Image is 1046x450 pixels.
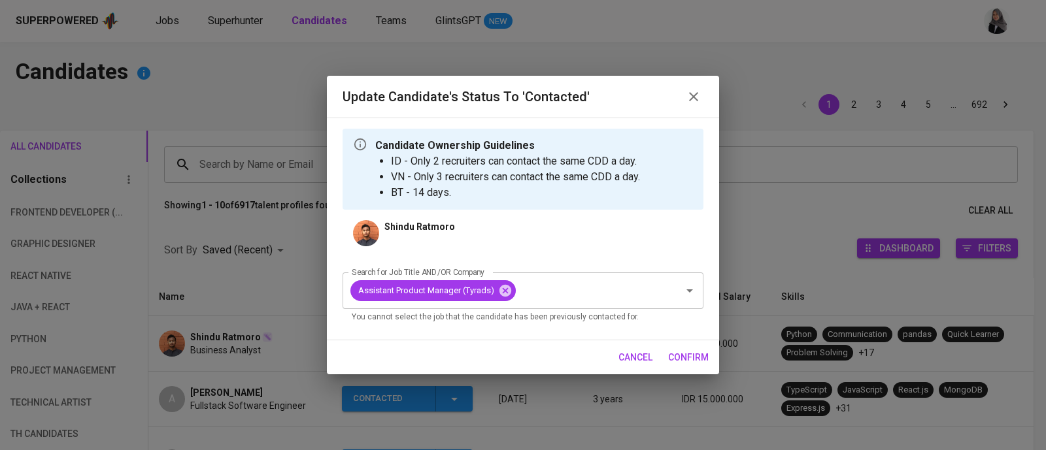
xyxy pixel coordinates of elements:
[391,169,640,185] li: VN - Only 3 recruiters can contact the same CDD a day.
[618,349,652,366] span: cancel
[375,138,640,153] p: Candidate Ownership Guidelines
[681,281,699,300] button: Open
[353,220,379,246] img: c58e7ccd77b592b0f7a43935f7cdcded.jpg
[613,346,658,370] button: cancel
[352,311,694,324] p: You cannot select the job that the candidate has been previously contacted for.
[391,185,640,201] li: BT - 14 days.
[350,280,516,301] div: Assistant Product Manager (Tyrads)
[343,86,590,107] h6: Update Candidate's Status to 'Contacted'
[668,349,709,366] span: confirm
[350,284,502,297] span: Assistant Product Manager (Tyrads)
[384,220,455,233] p: Shindu Ratmoro
[391,153,640,169] li: ID - Only 2 recruiters can contact the same CDD a day.
[663,346,714,370] button: confirm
